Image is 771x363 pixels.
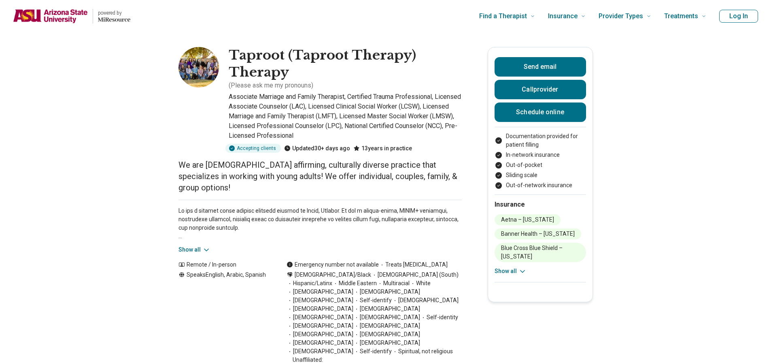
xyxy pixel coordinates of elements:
[287,305,353,313] span: [DEMOGRAPHIC_DATA]
[353,330,420,339] span: [DEMOGRAPHIC_DATA]
[392,296,459,305] span: [DEMOGRAPHIC_DATA]
[379,261,448,269] span: Treats [MEDICAL_DATA]
[353,347,392,356] span: Self-identify
[287,339,353,347] span: [DEMOGRAPHIC_DATA]
[98,10,130,16] p: powered by
[287,313,353,322] span: [DEMOGRAPHIC_DATA]
[479,11,527,22] span: Find a Therapist
[353,288,420,296] span: [DEMOGRAPHIC_DATA]
[353,322,420,330] span: [DEMOGRAPHIC_DATA]
[495,243,586,262] li: Blue Cross Blue Shield – [US_STATE]
[495,228,581,239] li: Banner Health – [US_STATE]
[353,305,420,313] span: [DEMOGRAPHIC_DATA]
[664,11,698,22] span: Treatments
[495,161,586,169] li: Out-of-pocket
[284,144,350,153] div: Updated 30+ days ago
[392,347,453,356] span: Spiritual, not religious
[178,261,270,269] div: Remote / In-person
[548,11,578,22] span: Insurance
[495,80,586,99] button: Callprovider
[599,11,643,22] span: Provider Types
[332,279,377,288] span: Middle Eastern
[371,271,459,279] span: [DEMOGRAPHIC_DATA] (South)
[229,81,313,90] p: ( Please ask me my pronouns )
[178,246,210,254] button: Show all
[287,261,379,269] div: Emergency number not available
[420,313,458,322] span: Self-identity
[287,296,353,305] span: [DEMOGRAPHIC_DATA]
[495,214,561,225] li: Aetna – [US_STATE]
[353,313,420,322] span: [DEMOGRAPHIC_DATA]
[178,207,462,241] p: Lo ips d sitamet conse adipisc elitsedd eiusmod te Incid, Utlabor. Et dol m aliqua-enima, MINIM+ ...
[13,3,130,29] a: Home page
[495,200,586,209] h2: Insurance
[495,132,586,190] ul: Payment options
[495,151,586,159] li: In-network insurance
[353,296,392,305] span: Self-identify
[225,144,281,153] div: Accepting clients
[229,92,462,141] p: Associate Marriage and Family Therapist, Certified Trauma Professional, Licensed Associate Counse...
[287,288,353,296] span: [DEMOGRAPHIC_DATA]
[495,171,586,179] li: Sliding scale
[295,271,371,279] span: [DEMOGRAPHIC_DATA]/Black
[377,279,410,288] span: Multiracial
[287,347,353,356] span: [DEMOGRAPHIC_DATA]
[719,10,758,23] button: Log In
[178,159,462,193] p: We are [DEMOGRAPHIC_DATA] affirming, culturally diverse practice that specializes in working with...
[495,57,586,77] button: Send email
[287,330,353,339] span: [DEMOGRAPHIC_DATA]
[287,322,353,330] span: [DEMOGRAPHIC_DATA]
[353,339,420,347] span: [DEMOGRAPHIC_DATA]
[495,181,586,190] li: Out-of-network insurance
[287,279,332,288] span: Hispanic/Latinx
[495,102,586,122] a: Schedule online
[495,132,586,149] li: Documentation provided for patient filling
[178,47,219,88] img: Taproot Therapy, Associate Marriage and Family Therapist
[229,47,462,81] h1: Taproot (Taproot Therapy) Therapy
[410,279,431,288] span: White
[495,267,527,275] button: Show all
[353,144,412,153] div: 13 years in practice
